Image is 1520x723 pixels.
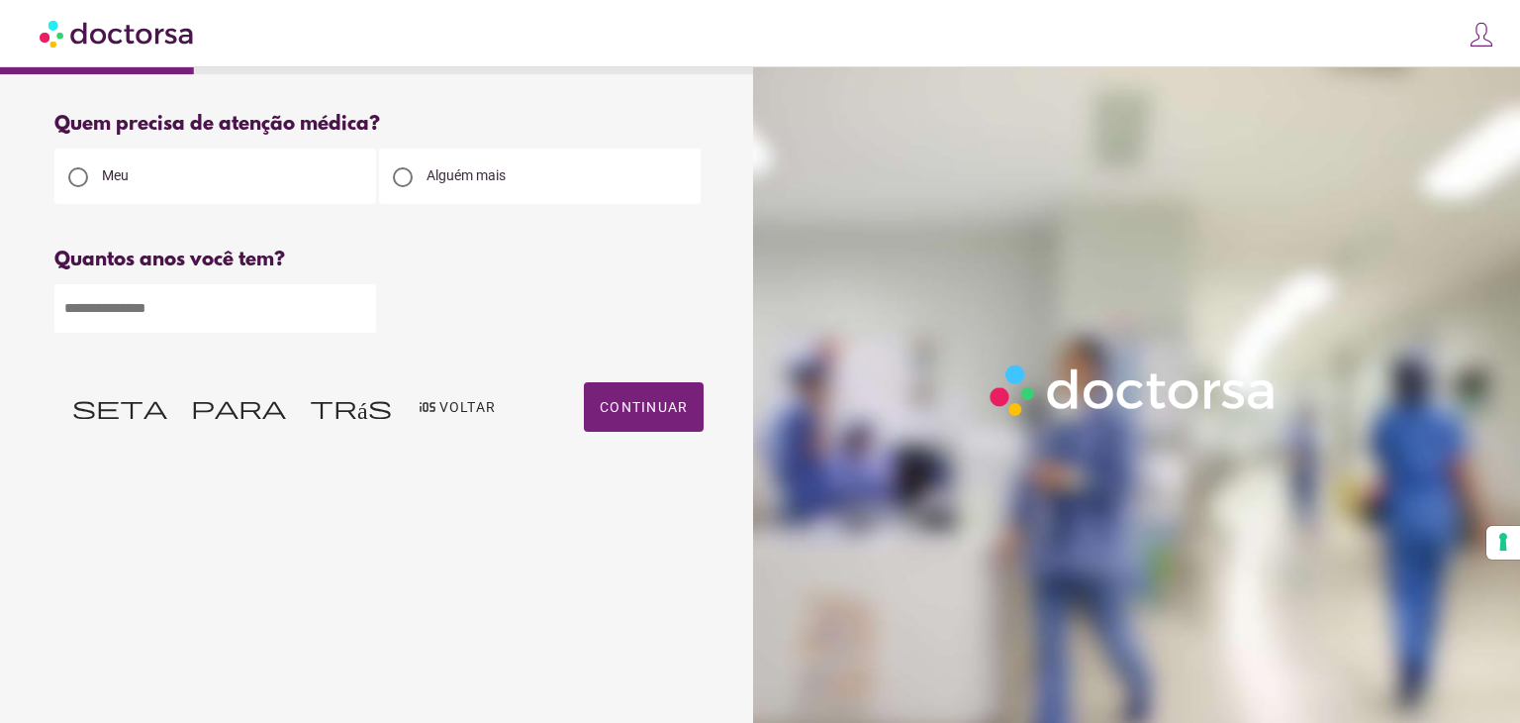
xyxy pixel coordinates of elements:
[40,11,196,55] img: Doctorsa.com
[427,167,506,183] font: Alguém mais
[982,357,1285,424] img: Logo-Doctorsa-trans-White-partial-flat.png
[584,382,704,432] button: Continuar
[600,399,688,415] font: Continuar
[439,399,497,415] font: Voltar
[54,113,380,136] font: Quem precisa de atenção médica?
[1468,21,1495,49] img: icons8-customer-100.png
[102,167,129,183] font: Meu
[54,249,285,271] font: Quantos anos você tem?
[64,382,504,432] button: seta_para_trás_ios Voltar
[1486,526,1520,560] button: Suas preferências de consentimento para tecnologias de rastreamento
